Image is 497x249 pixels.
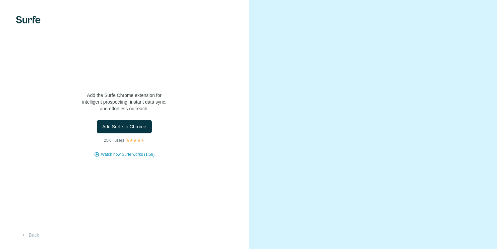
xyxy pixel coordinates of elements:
img: Surfe's logo [16,16,40,23]
button: Watch how Surfe works (1:58) [101,151,154,157]
p: Add the Surfe Chrome extension for intelligent prospecting, instant data sync, and effortless out... [57,92,191,112]
button: Add Surfe to Chrome [97,120,152,133]
h1: Let’s bring Surfe to your LinkedIn [57,60,191,87]
button: Back [16,229,44,241]
span: Add Surfe to Chrome [102,123,146,130]
p: 25K+ users [104,137,124,143]
img: Rating Stars [126,138,145,142]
